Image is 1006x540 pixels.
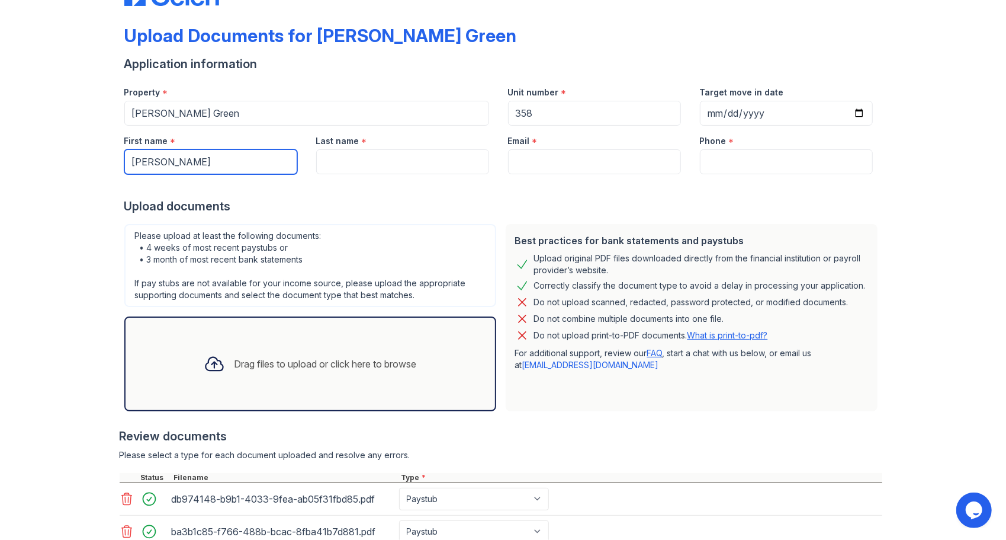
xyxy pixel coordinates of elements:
div: Please select a type for each document uploaded and resolve any errors. [120,449,882,461]
div: Type [399,473,882,483]
label: First name [124,135,168,147]
a: FAQ [647,348,663,358]
div: db974148-b9b1-4033-9fea-ab05f31fbd85.pdf [172,490,394,509]
div: Upload Documents for [PERSON_NAME] Green [124,25,517,46]
div: Do not upload scanned, redacted, password protected, or modified documents. [534,295,848,309]
a: [EMAIL_ADDRESS][DOMAIN_NAME] [522,360,659,370]
label: Email [508,135,530,147]
div: Upload original PDF files downloaded directly from the financial institution or payroll provider’... [534,253,868,276]
div: Status [139,473,172,483]
div: Please upload at least the following documents: • 4 weeks of most recent paystubs or • 3 month of... [124,224,496,307]
p: For additional support, review our , start a chat with us below, or email us at [515,347,868,371]
iframe: chat widget [956,493,994,528]
a: What is print-to-pdf? [687,330,768,340]
div: Review documents [120,428,882,445]
label: Property [124,87,160,98]
div: Correctly classify the document type to avoid a delay in processing your application. [534,279,866,293]
label: Target move in date [700,87,784,98]
label: Unit number [508,87,559,98]
div: Do not combine multiple documents into one file. [534,312,724,326]
label: Last name [316,135,359,147]
div: Filename [172,473,399,483]
div: Best practices for bank statements and paystubs [515,234,868,248]
div: Application information [124,56,882,72]
label: Phone [700,135,727,147]
div: Upload documents [124,198,882,215]
div: Drag files to upload or click here to browse [234,357,417,371]
p: Do not upload print-to-PDF documents. [534,330,768,341]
